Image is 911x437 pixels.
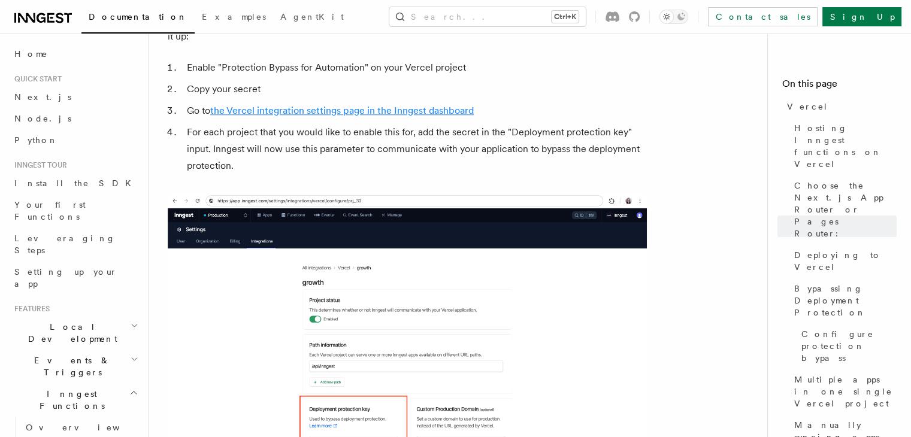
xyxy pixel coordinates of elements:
span: Documentation [89,12,187,22]
li: Enable "Protection Bypass for Automation" on your Vercel project [183,59,647,76]
li: Copy your secret [183,81,647,98]
span: AgentKit [280,12,344,22]
span: Your first Functions [14,200,86,221]
a: Contact sales [708,7,818,26]
span: Inngest Functions [10,388,129,412]
span: Quick start [10,74,62,84]
a: Python [10,129,141,151]
a: Your first Functions [10,194,141,227]
span: Events & Triggers [10,354,131,378]
span: Install the SDK [14,178,138,188]
a: Next.js [10,86,141,108]
li: Go to [183,102,647,119]
a: Examples [195,4,273,32]
button: Local Development [10,316,141,350]
button: Search...Ctrl+K [389,7,586,26]
a: Choose the Next.js App Router or Pages Router: [789,175,897,244]
span: Features [10,304,50,314]
a: Install the SDK [10,172,141,194]
kbd: Ctrl+K [552,11,579,23]
span: Home [14,48,48,60]
span: Choose the Next.js App Router or Pages Router: [794,180,897,239]
a: Sign Up [822,7,901,26]
span: Bypassing Deployment Protection [794,283,897,318]
a: Configure protection bypass [797,323,897,369]
button: Events & Triggers [10,350,141,383]
span: Next.js [14,92,71,102]
a: AgentKit [273,4,351,32]
span: Configure protection bypass [801,328,897,364]
span: Inngest tour [10,160,67,170]
a: Leveraging Steps [10,227,141,261]
a: Multiple apps in one single Vercel project [789,369,897,414]
span: Local Development [10,321,131,345]
a: Documentation [81,4,195,34]
button: Inngest Functions [10,383,141,417]
span: Hosting Inngest functions on Vercel [794,122,897,170]
span: Python [14,135,58,145]
span: Examples [202,12,266,22]
a: the Vercel integration settings page in the Inngest dashboard [210,105,474,116]
a: Deploying to Vercel [789,244,897,278]
span: Multiple apps in one single Vercel project [794,374,897,409]
h4: On this page [782,77,897,96]
a: Home [10,43,141,65]
span: Overview [26,423,149,432]
span: Setting up your app [14,267,117,289]
span: Leveraging Steps [14,233,116,255]
a: Bypassing Deployment Protection [789,278,897,323]
span: Vercel [787,101,828,113]
a: Vercel [782,96,897,117]
li: For each project that you would like to enable this for, add the secret in the "Deployment protec... [183,124,647,174]
span: Node.js [14,114,71,123]
a: Setting up your app [10,261,141,295]
a: Node.js [10,108,141,129]
button: Toggle dark mode [659,10,688,24]
span: Deploying to Vercel [794,249,897,273]
a: Hosting Inngest functions on Vercel [789,117,897,175]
